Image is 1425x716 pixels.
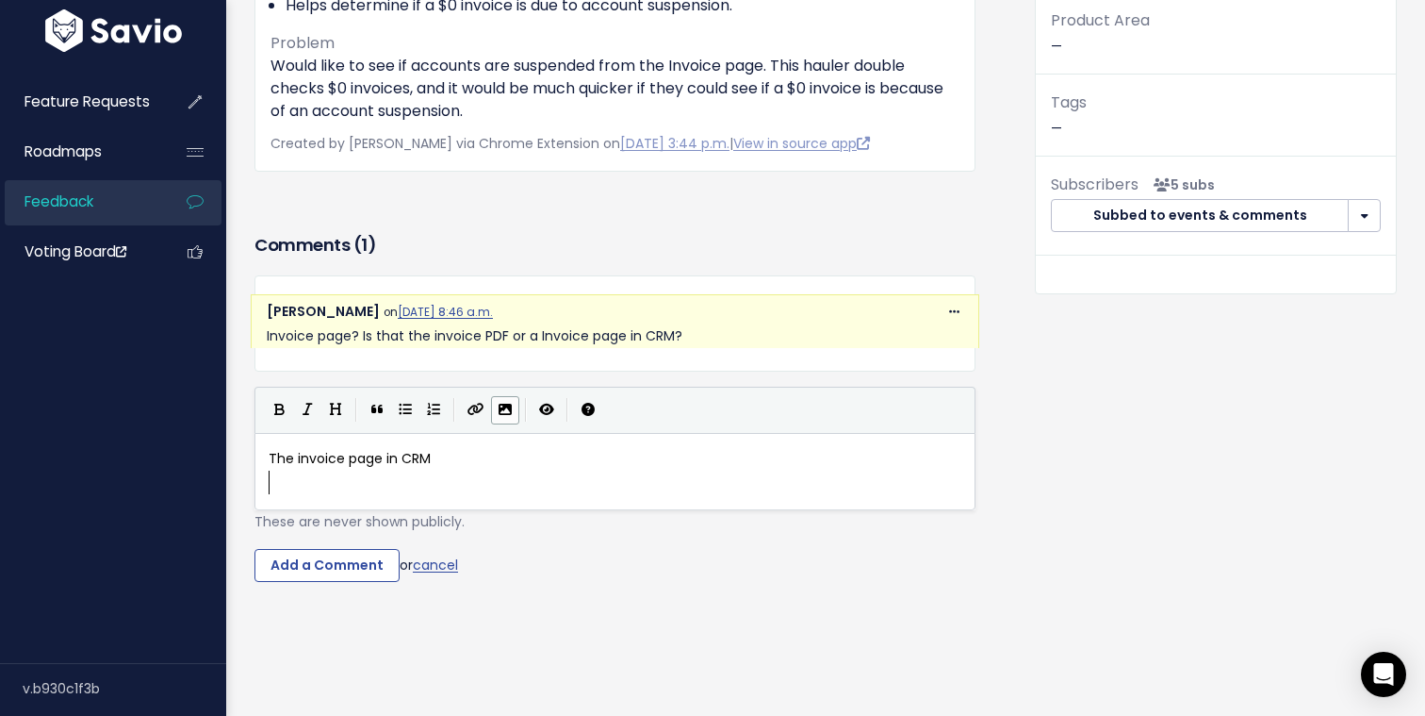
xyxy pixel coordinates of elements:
[1051,174,1138,195] span: Subscribers
[419,396,448,425] button: Numbered List
[532,396,561,425] button: Toggle Preview
[267,325,963,348] p: Invoice page? Is that the invoice PDF or a Invoice page in CRM?
[267,302,380,321] span: [PERSON_NAME]
[5,180,156,224] a: Feedback
[25,142,102,161] span: Roadmaps
[453,398,455,422] i: |
[1051,92,1087,113] span: Tags
[25,191,93,211] span: Feedback
[269,449,431,468] span: The invoice page in CRM
[1051,9,1150,31] span: Product Area
[620,134,729,153] a: [DATE] 3:44 p.m.
[23,664,226,713] div: v.b930c1f3b
[5,230,156,274] a: Voting Board
[1051,90,1381,141] p: —
[41,9,187,52] img: logo-white.9d6f32f41409.svg
[25,92,150,111] span: Feature Requests
[1051,8,1381,58] p: —
[384,305,493,320] span: on
[491,396,519,425] button: Import an image
[525,398,527,422] i: |
[270,55,959,123] p: Would like to see if accounts are suspended from the Invoice page. This hauler double checks $0 i...
[254,232,975,258] h3: Comments ( )
[413,556,458,574] a: cancel
[254,512,465,531] span: These are never shown publicly.
[5,130,156,174] a: Roadmaps
[1361,652,1406,697] div: Open Intercom Messenger
[461,396,491,425] button: Create Link
[265,396,293,425] button: Bold
[398,305,493,320] a: [DATE] 8:46 a.m.
[270,32,335,54] span: Problem
[254,549,400,583] input: Add a Comment
[355,398,357,422] i: |
[321,396,350,425] button: Heading
[391,396,419,425] button: Generic List
[270,134,870,153] span: Created by [PERSON_NAME] via Chrome Extension on |
[363,396,391,425] button: Quote
[566,398,568,422] i: |
[254,549,975,583] div: or
[1051,199,1349,233] button: Subbed to events & comments
[293,396,321,425] button: Italic
[733,134,870,153] a: View in source app
[25,241,126,261] span: Voting Board
[574,396,602,425] button: Markdown Guide
[1146,175,1215,194] span: <p><strong>Subscribers</strong><br><br> - Hannah Foster<br> - Kris Casalla<br> - Terry Watkins<br...
[361,233,368,257] span: 1
[5,80,156,124] a: Feature Requests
